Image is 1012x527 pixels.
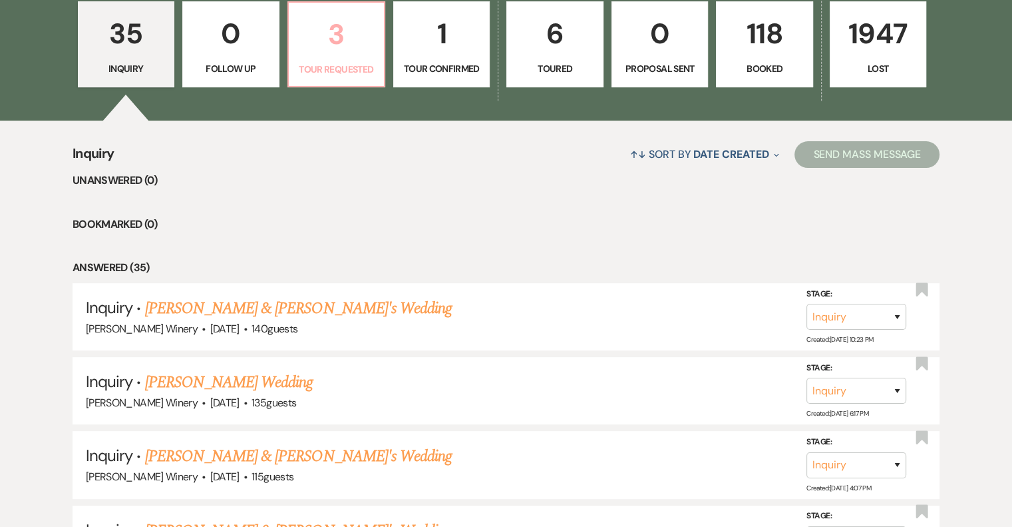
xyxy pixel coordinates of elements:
p: Inquiry [86,61,166,76]
p: 3 [297,12,376,57]
p: Follow Up [191,61,270,76]
label: Stage: [806,435,906,450]
p: Proposal Sent [620,61,699,76]
li: Bookmarked (0) [73,216,939,233]
p: Tour Requested [297,62,376,77]
label: Stage: [806,361,906,376]
p: Lost [838,61,918,76]
span: Inquiry [73,143,114,172]
span: Created: [DATE] 6:17 PM [806,409,868,418]
p: 0 [191,11,270,56]
label: Stage: [806,287,906,302]
a: 118Booked [716,1,812,88]
a: 1Tour Confirmed [393,1,490,88]
p: 1 [402,11,481,56]
p: 118 [725,11,804,56]
span: 115 guests [252,470,293,484]
button: Sort By Date Created [625,137,784,172]
span: [PERSON_NAME] Winery [86,470,198,484]
span: [PERSON_NAME] Winery [86,396,198,410]
span: Created: [DATE] 4:07 PM [806,483,871,492]
span: Inquiry [86,297,132,318]
span: Inquiry [86,445,132,466]
button: Send Mass Message [794,141,939,168]
li: Unanswered (0) [73,172,939,189]
span: [PERSON_NAME] Winery [86,322,198,336]
li: Answered (35) [73,259,939,276]
a: [PERSON_NAME] & [PERSON_NAME]'s Wedding [145,296,452,320]
p: Booked [725,61,804,76]
a: [PERSON_NAME] & [PERSON_NAME]'s Wedding [145,444,452,468]
p: 35 [86,11,166,56]
span: ↑↓ [630,147,646,161]
p: 1947 [838,11,918,56]
span: 135 guests [252,396,296,410]
p: Tour Confirmed [402,61,481,76]
span: [DATE] [210,470,240,484]
a: 0Proposal Sent [611,1,708,88]
span: Date Created [693,147,768,161]
label: Stage: [806,509,906,524]
p: Toured [515,61,594,76]
a: 6Toured [506,1,603,88]
span: [DATE] [210,396,240,410]
span: 140 guests [252,322,297,336]
a: [PERSON_NAME] Wedding [145,370,313,394]
a: 0Follow Up [182,1,279,88]
span: Created: [DATE] 10:23 PM [806,335,873,344]
a: 35Inquiry [78,1,174,88]
p: 0 [620,11,699,56]
span: [DATE] [210,322,240,336]
a: 1947Lost [830,1,926,88]
p: 6 [515,11,594,56]
span: Inquiry [86,371,132,392]
a: 3Tour Requested [287,1,385,88]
